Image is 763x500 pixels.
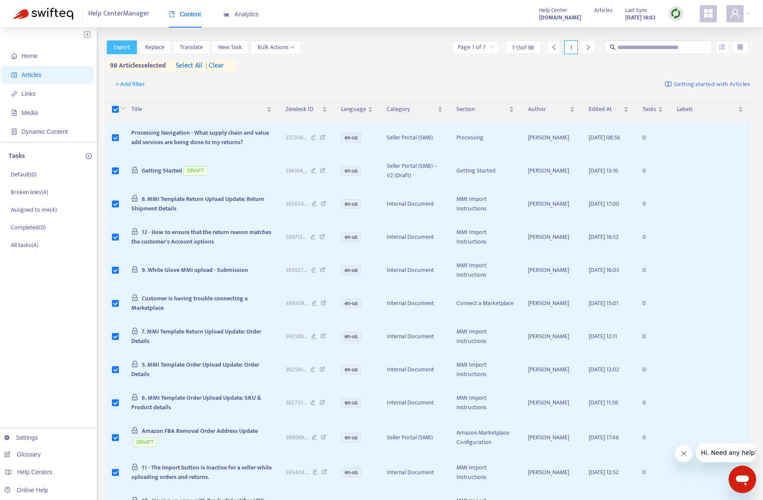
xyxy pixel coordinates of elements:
[133,438,157,447] span: DRAFT
[636,287,670,320] td: 0
[176,61,202,71] span: select all
[589,298,618,308] span: [DATE] 15:01
[539,13,581,22] strong: [DOMAIN_NAME]
[9,151,25,161] p: Tasks
[589,331,617,341] span: [DATE] 12:11
[341,105,366,114] span: Language
[380,98,450,121] th: Category
[11,72,17,78] span: account-book
[285,468,309,477] span: 383404 ...
[115,79,145,90] span: + Add filter
[251,40,301,54] button: Bulk Actionsdown
[610,44,616,50] span: search
[138,40,171,54] button: Replace
[387,105,436,114] span: Category
[223,11,230,17] span: area-chart
[211,40,249,54] button: New Task
[636,221,670,254] td: 0
[589,432,619,442] span: [DATE] 17:46
[124,98,279,121] th: Title
[22,109,38,116] span: Media
[380,287,450,320] td: Internal Document
[539,6,568,15] span: Help Center
[589,133,620,142] span: [DATE] 08:56
[11,110,17,116] span: file-image
[564,40,578,54] div: 1
[674,80,750,90] span: Getting started with Articles
[131,293,248,313] span: Customer is having trouble connecting a Marketplace
[131,228,138,235] span: lock
[5,6,62,13] span: Hi. Need any help?
[11,188,48,197] p: Broken links ( 4 )
[589,364,619,374] span: [DATE] 12:02
[450,221,521,254] td: MMI Import Instructions
[11,223,46,232] p: Completed ( 0 )
[665,81,672,88] img: image-link
[589,265,619,275] span: [DATE] 16:03
[13,8,73,20] img: Swifteq
[131,427,138,434] span: lock
[279,98,335,121] th: Zendesk ID
[107,61,166,71] span: 98 articles selected
[380,254,450,287] td: Internal Document
[625,13,655,22] strong: [DATE] 14:02
[202,61,224,71] span: clear
[521,221,582,254] td: [PERSON_NAME]
[131,394,138,401] span: lock
[341,299,361,308] span: en-us
[341,199,361,209] span: en-us
[636,420,670,456] td: 0
[4,487,48,494] a: Online Help
[341,232,361,242] span: en-us
[380,320,450,353] td: Internal Document
[290,45,295,49] span: down
[589,199,619,209] span: [DATE] 17:00
[22,52,37,59] span: Home
[11,170,37,179] p: Default ( 0 )
[22,71,41,78] span: Articles
[636,456,670,489] td: 0
[4,451,40,458] a: Glossary
[131,266,138,273] span: lock
[551,44,557,50] span: left
[107,40,137,54] button: Export
[334,98,380,121] th: Language
[677,105,736,114] span: Labels
[450,121,521,154] td: Processing
[131,360,259,379] span: 5. MMI Template Order Upload Update: Order Details
[285,265,307,275] span: 363927 ...
[719,44,725,50] span: unordered-list
[670,8,681,19] img: sync.dc5367851b00ba804db3.png
[142,265,248,275] span: 9. White Glove MMI upload - Submission
[636,386,670,420] td: 0
[636,353,670,386] td: 0
[17,469,53,475] span: Help Centers
[142,426,258,436] span: Amazon FBA Removal Order Address Update
[636,154,670,188] td: 0
[11,205,57,214] p: Assigned to me ( 4 )
[180,43,203,52] span: Translate
[341,332,361,341] span: en-us
[285,398,307,407] span: 362731 ...
[285,433,308,442] span: 389089 ...
[183,166,208,176] span: DRAFT
[131,167,138,173] span: lock
[521,188,582,221] td: [PERSON_NAME]
[380,154,450,188] td: Seller Portal (SMB) – V2 (Draft)
[22,128,68,135] span: Dynamic Content
[88,6,149,22] span: Help Center Manager
[521,420,582,456] td: [PERSON_NAME]
[380,121,450,154] td: Seller Portal (SMB)
[512,43,534,52] span: 1 - 15 of 98
[285,365,307,374] span: 362581 ...
[341,133,361,142] span: en-us
[450,188,521,221] td: MMI Import Instructions
[11,129,17,135] span: container
[380,221,450,254] td: Internal Document
[285,199,308,209] span: 363674 ...
[636,98,670,121] th: Tasks
[341,468,361,477] span: en-us
[450,154,521,188] td: Getting Started
[131,393,261,412] span: 6. MMI Template Order Upload Update: SKU & Product details
[450,98,521,121] th: Section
